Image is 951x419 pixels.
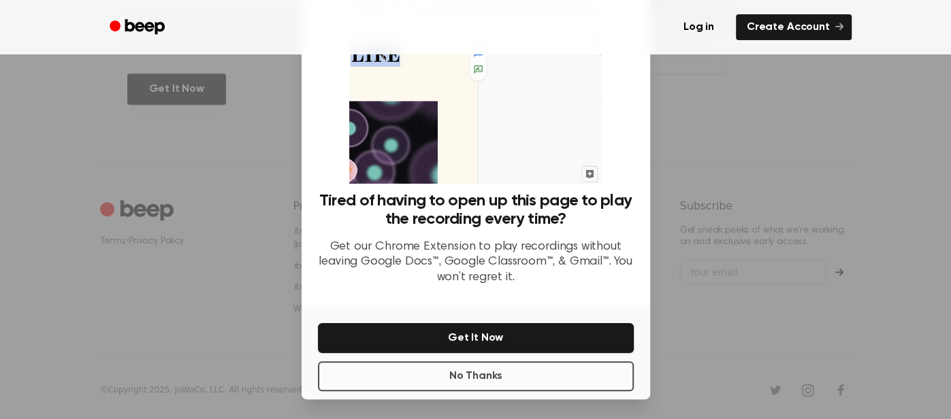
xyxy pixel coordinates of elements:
[318,192,634,229] h3: Tired of having to open up this page to play the recording every time?
[670,12,728,43] a: Log in
[318,323,634,353] button: Get It Now
[736,14,852,40] a: Create Account
[100,14,177,41] a: Beep
[318,239,634,286] p: Get our Chrome Extension to play recordings without leaving Google Docs™, Google Classroom™, & Gm...
[318,361,634,391] button: No Thanks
